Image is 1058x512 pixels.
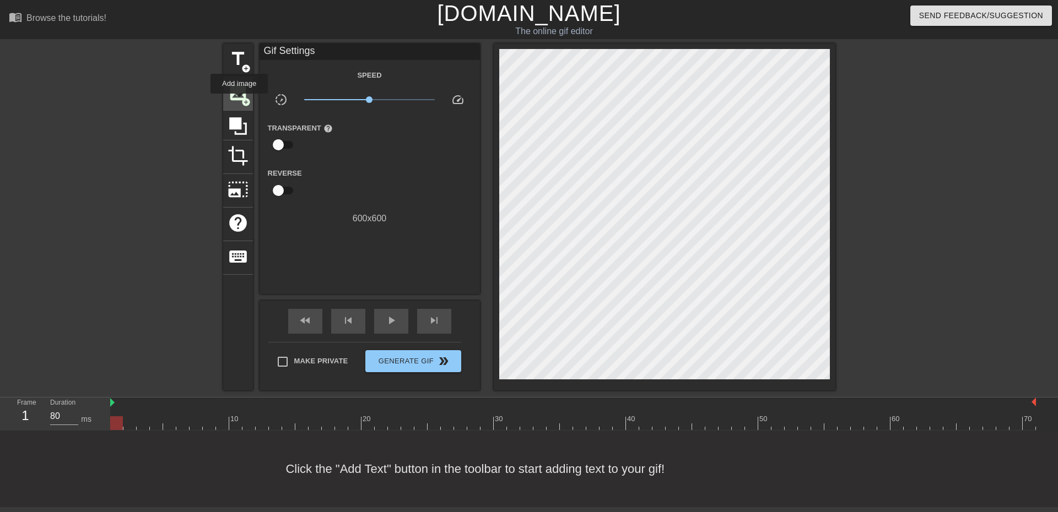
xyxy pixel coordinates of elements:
[919,9,1043,23] span: Send Feedback/Suggestion
[495,413,505,424] div: 30
[451,93,465,106] span: speed
[342,314,355,327] span: skip_previous
[268,123,333,134] label: Transparent
[323,124,333,133] span: help
[385,314,398,327] span: play_arrow
[370,355,456,368] span: Generate Gif
[81,413,91,425] div: ms
[1032,397,1036,406] img: bound-end.png
[230,413,240,424] div: 10
[299,314,312,327] span: fast_rewind
[228,246,249,267] span: keyboard
[437,355,450,368] span: double_arrow
[1024,413,1034,424] div: 70
[892,413,902,424] div: 60
[357,70,381,81] label: Speed
[228,48,249,69] span: title
[241,97,251,107] span: add_circle
[627,413,637,424] div: 40
[228,179,249,200] span: photo_size_select_large
[228,213,249,233] span: help
[294,356,348,367] span: Make Private
[363,413,373,424] div: 20
[26,13,106,23] div: Browse the tutorials!
[268,168,302,179] label: Reverse
[241,64,251,73] span: add_circle
[9,10,22,24] span: menu_book
[260,43,480,60] div: Gif Settings
[274,93,288,106] span: slow_motion_video
[9,10,106,28] a: Browse the tutorials!
[437,1,620,25] a: [DOMAIN_NAME]
[260,212,480,225] div: 600 x 600
[365,350,461,372] button: Generate Gif
[910,6,1052,26] button: Send Feedback/Suggestion
[228,145,249,166] span: crop
[228,82,249,103] span: image
[428,314,441,327] span: skip_next
[17,406,34,426] div: 1
[50,400,75,406] label: Duration
[9,397,42,429] div: Frame
[759,413,769,424] div: 50
[358,25,750,38] div: The online gif editor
